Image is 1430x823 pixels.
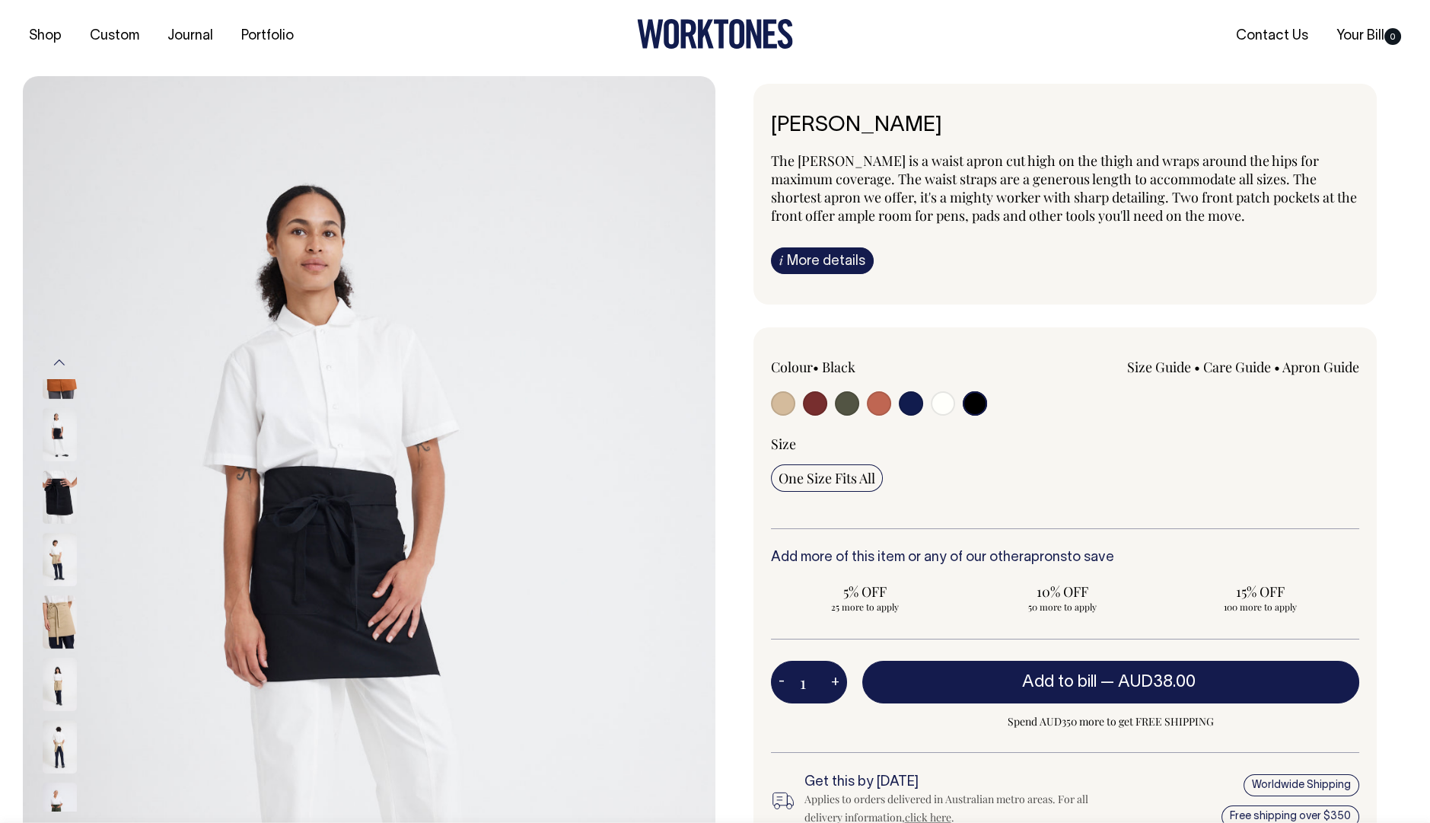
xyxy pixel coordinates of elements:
[161,24,219,49] a: Journal
[779,252,783,268] span: i
[235,24,300,49] a: Portfolio
[23,24,68,49] a: Shop
[862,661,1360,703] button: Add to bill —AUD38.00
[976,601,1149,613] span: 50 more to apply
[779,582,952,601] span: 5% OFF
[771,464,883,492] input: One Size Fits All
[1330,24,1407,49] a: Your Bill0
[43,595,77,649] img: khaki
[1022,675,1097,690] span: Add to bill
[976,582,1149,601] span: 10% OFF
[1274,358,1280,376] span: •
[771,550,1360,566] h6: Add more of this item or any of our other to save
[1166,578,1355,617] input: 15% OFF 100 more to apply
[813,358,819,376] span: •
[1118,675,1196,690] span: AUD38.00
[804,775,1092,790] h6: Get this by [DATE]
[779,469,875,487] span: One Size Fits All
[1384,28,1401,45] span: 0
[771,247,874,274] a: iMore details
[771,152,1357,225] span: The [PERSON_NAME] is a waist apron cut high on the thigh and wraps around the hips for maximum co...
[771,114,1360,138] h6: [PERSON_NAME]
[862,713,1360,731] span: Spend AUD350 more to get FREE SHIPPING
[823,667,847,697] button: +
[43,346,77,399] img: rust
[771,578,960,617] input: 5% OFF 25 more to apply
[1194,358,1200,376] span: •
[771,667,792,697] button: -
[1230,24,1314,49] a: Contact Us
[1100,675,1199,690] span: —
[1174,582,1347,601] span: 15% OFF
[43,471,77,524] img: black
[48,346,71,380] button: Previous
[822,358,855,376] label: Black
[43,720,77,774] img: khaki
[1127,358,1191,376] a: Size Guide
[43,658,77,711] img: khaki
[1024,551,1067,564] a: aprons
[84,24,145,49] a: Custom
[43,533,77,586] img: khaki
[779,601,952,613] span: 25 more to apply
[1203,358,1271,376] a: Care Guide
[1282,358,1359,376] a: Apron Guide
[968,578,1157,617] input: 10% OFF 50 more to apply
[771,358,1006,376] div: Colour
[43,408,77,461] img: black
[1174,601,1347,613] span: 100 more to apply
[771,435,1360,453] div: Size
